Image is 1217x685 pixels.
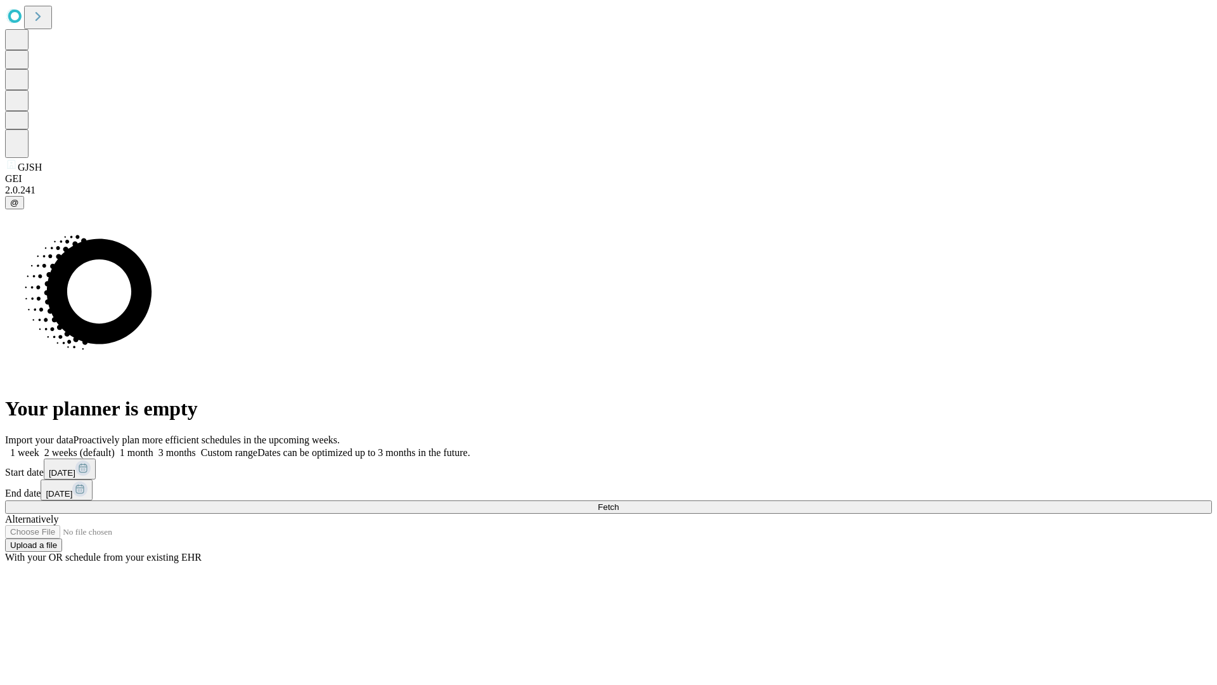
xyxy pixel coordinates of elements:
span: 2 weeks (default) [44,447,115,458]
span: Custom range [201,447,257,458]
span: With your OR schedule from your existing EHR [5,552,202,563]
button: [DATE] [44,459,96,480]
span: [DATE] [49,468,75,478]
div: 2.0.241 [5,185,1212,196]
span: Proactively plan more efficient schedules in the upcoming weeks. [74,434,340,445]
span: 1 month [120,447,153,458]
button: [DATE] [41,480,93,500]
div: Start date [5,459,1212,480]
button: @ [5,196,24,209]
span: 3 months [158,447,196,458]
div: End date [5,480,1212,500]
span: Import your data [5,434,74,445]
span: Fetch [598,502,619,512]
button: Upload a file [5,538,62,552]
span: @ [10,198,19,207]
span: Dates can be optimized up to 3 months in the future. [257,447,470,458]
button: Fetch [5,500,1212,514]
h1: Your planner is empty [5,397,1212,421]
span: GJSH [18,162,42,173]
span: 1 week [10,447,39,458]
span: Alternatively [5,514,58,525]
div: GEI [5,173,1212,185]
span: [DATE] [46,489,72,499]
